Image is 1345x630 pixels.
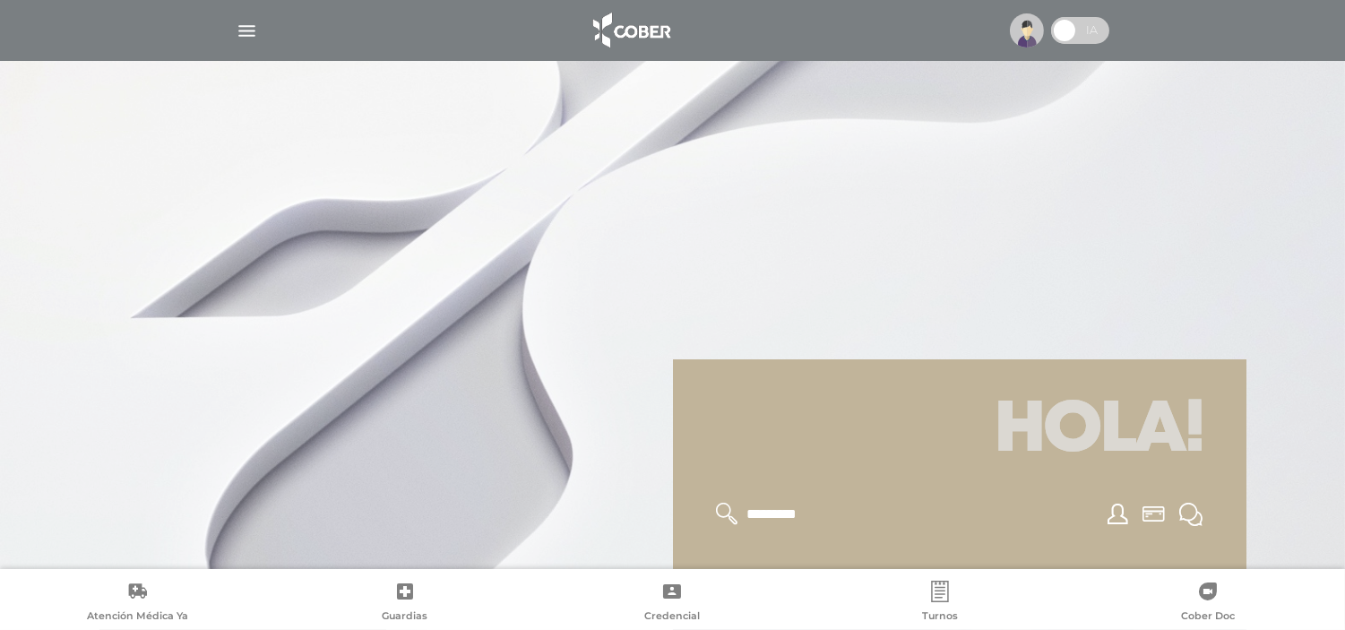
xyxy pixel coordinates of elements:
[87,609,188,626] span: Atención Médica Ya
[539,581,806,626] a: Credencial
[1073,581,1341,626] a: Cober Doc
[694,381,1225,481] h1: Hola!
[806,581,1074,626] a: Turnos
[1010,13,1044,47] img: profile-placeholder.svg
[4,581,272,626] a: Atención Médica Ya
[236,20,258,42] img: Cober_menu-lines-white.svg
[1181,609,1235,626] span: Cober Doc
[382,609,427,626] span: Guardias
[644,609,700,626] span: Credencial
[272,581,539,626] a: Guardias
[922,609,958,626] span: Turnos
[583,9,677,52] img: logo_cober_home-white.png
